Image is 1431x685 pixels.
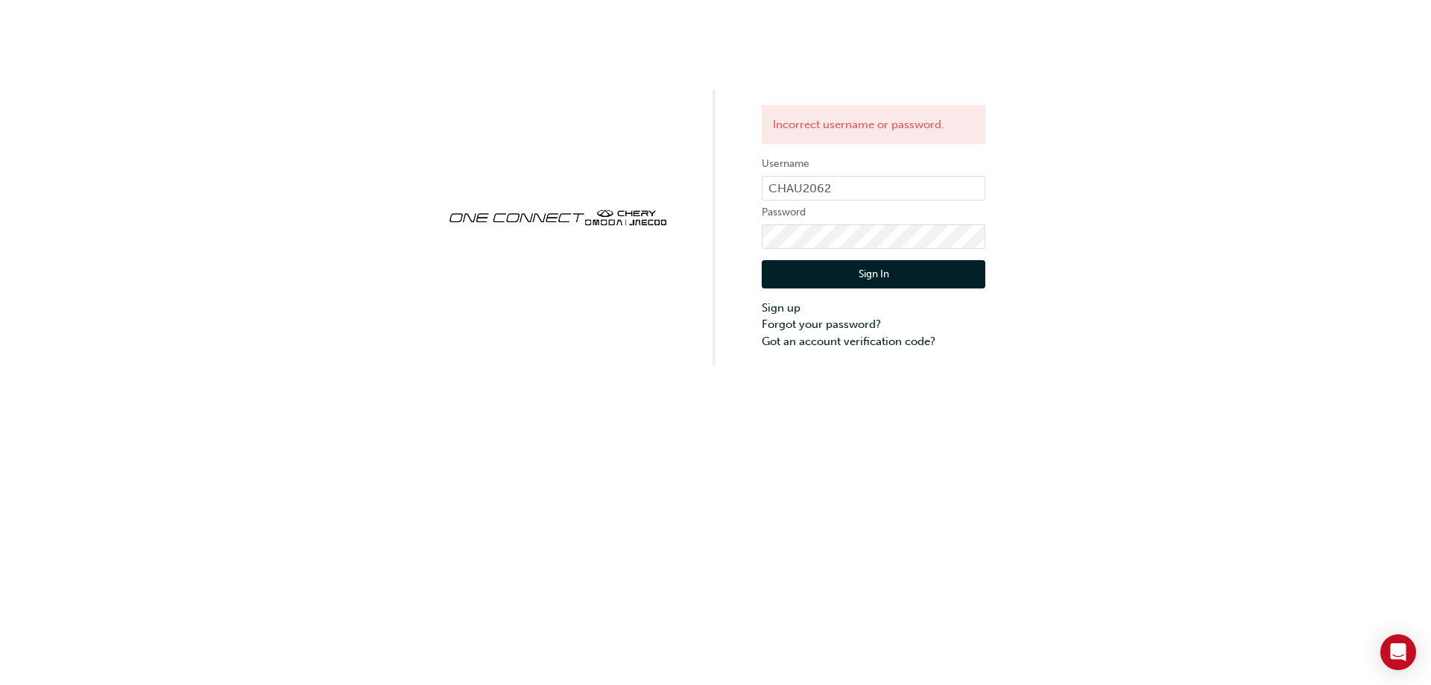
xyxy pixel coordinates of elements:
[762,333,985,350] a: Got an account verification code?
[1380,634,1416,670] div: Open Intercom Messenger
[762,203,985,221] label: Password
[762,260,985,288] button: Sign In
[446,197,669,236] img: oneconnect
[762,105,985,145] div: Incorrect username or password.
[762,176,985,201] input: Username
[762,300,985,317] a: Sign up
[762,316,985,333] a: Forgot your password?
[762,155,985,173] label: Username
